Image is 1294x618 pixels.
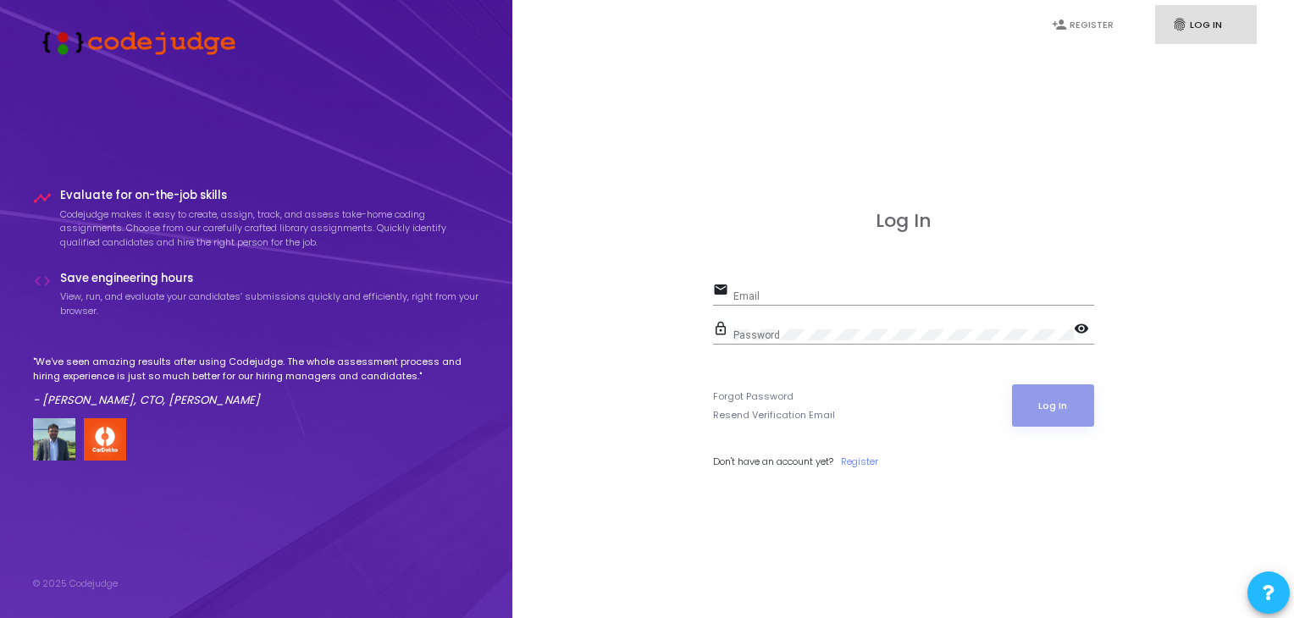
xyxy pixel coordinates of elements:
a: Register [841,455,878,469]
a: Resend Verification Email [713,408,835,422]
a: person_addRegister [1035,5,1136,45]
i: code [33,272,52,290]
h3: Log In [713,210,1094,232]
i: timeline [33,189,52,207]
div: © 2025 Codejudge [33,577,118,591]
p: View, run, and evaluate your candidates’ submissions quickly and efficiently, right from your bro... [60,290,480,317]
img: user image [33,418,75,461]
mat-icon: visibility [1074,320,1094,340]
mat-icon: email [713,281,733,301]
mat-icon: lock_outline [713,320,733,340]
input: Email [733,290,1094,302]
p: Codejudge makes it easy to create, assign, track, and assess take-home coding assignments. Choose... [60,207,480,250]
span: Don't have an account yet? [713,455,833,468]
p: "We've seen amazing results after using Codejudge. The whole assessment process and hiring experi... [33,355,480,383]
img: company-logo [84,418,126,461]
a: fingerprintLog In [1155,5,1257,45]
h4: Save engineering hours [60,272,480,285]
i: fingerprint [1172,17,1187,32]
h4: Evaluate for on-the-job skills [60,189,480,202]
em: - [PERSON_NAME], CTO, [PERSON_NAME] [33,392,260,408]
button: Log In [1012,384,1094,427]
a: Forgot Password [713,389,794,404]
i: person_add [1052,17,1067,32]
